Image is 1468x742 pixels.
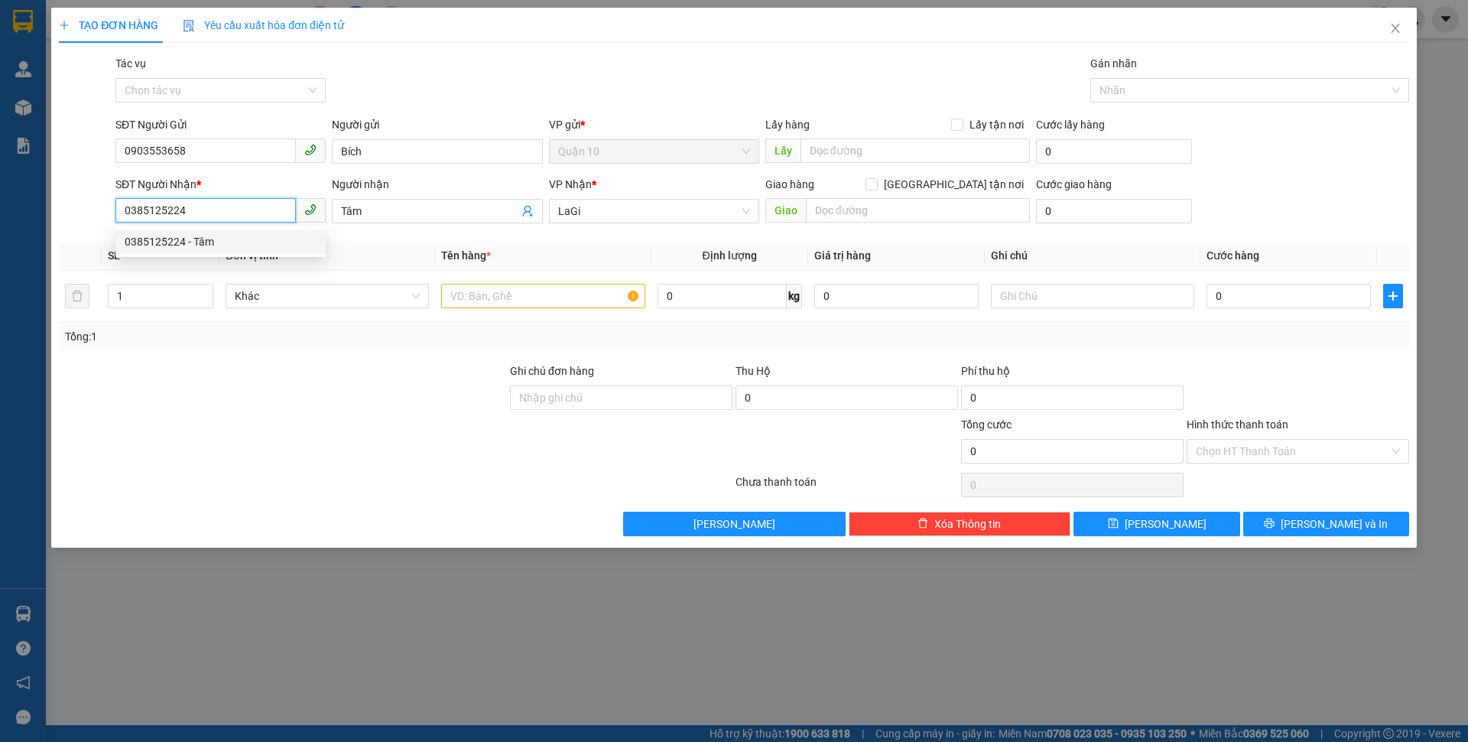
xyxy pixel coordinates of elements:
input: VD: Bàn, Ghế [441,284,645,308]
label: Cước giao hàng [1036,178,1112,190]
label: Hình thức thanh toán [1187,418,1288,431]
span: Tổng cước [961,418,1012,431]
input: 0 [814,284,979,308]
img: icon [183,20,195,32]
input: Dọc đường [806,198,1030,223]
span: [GEOGRAPHIC_DATA] tận nơi [878,176,1030,193]
span: [PERSON_NAME] [693,516,775,532]
strong: Nhà xe Mỹ Loan [6,8,138,29]
button: plus [1383,284,1403,308]
button: save[PERSON_NAME] [1073,512,1239,536]
label: Cước lấy hàng [1036,119,1105,131]
span: Giao [765,198,806,223]
span: printer [1264,518,1275,530]
div: VP gửi [549,116,759,133]
div: Phí thu hộ [961,363,1184,386]
span: [PERSON_NAME] [1125,516,1207,532]
span: Khác [235,285,420,308]
div: SĐT Người Gửi [115,116,326,133]
div: Người nhận [332,176,542,193]
span: Cước hàng [1207,249,1259,262]
span: plus [59,20,70,31]
input: Ghi Chú [991,284,1194,308]
div: 0385125224 - Tâm [125,233,317,250]
span: phone [304,144,317,156]
span: Thu Hộ [736,365,771,377]
button: printer[PERSON_NAME] và In [1243,512,1409,536]
button: Close [1374,8,1417,50]
span: PH2E9FKE [148,8,218,25]
div: Tổng: 1 [65,328,567,345]
input: Cước giao hàng [1036,199,1192,223]
input: Cước lấy hàng [1036,139,1192,164]
span: TẠO ĐƠN HÀNG [59,19,158,31]
div: SĐT Người Nhận [115,176,326,193]
span: Xóa Thông tin [934,516,1001,532]
span: plus [1384,290,1402,302]
div: 0385125224 - Tâm [115,229,326,254]
div: Chưa thanh toán [734,474,960,500]
span: LaGi [558,200,750,223]
span: close [1389,22,1401,34]
button: delete [65,284,89,308]
label: Ghi chú đơn hàng [510,365,594,377]
span: Giao hàng [765,178,814,190]
th: Ghi chú [985,241,1200,271]
span: kg [787,284,802,308]
span: 0968278298 [6,70,75,84]
span: user-add [521,205,534,217]
strong: Phiếu gửi hàng [6,97,102,114]
span: Lấy hàng [765,119,810,131]
span: Quận 10 [558,140,750,163]
span: [PERSON_NAME] và In [1281,516,1388,532]
span: Định lượng [703,249,757,262]
span: save [1108,518,1119,530]
button: [PERSON_NAME] [623,512,846,536]
span: Lấy tận nơi [963,116,1030,133]
span: Quận 10 [155,97,210,114]
label: Gán nhãn [1090,57,1137,70]
span: VP Nhận [549,178,592,190]
span: Tên hàng [441,249,491,262]
span: 33 Bác Ái, P Phước Hội, TX Lagi [6,38,135,67]
div: Người gửi [332,116,542,133]
span: Giá trị hàng [814,249,871,262]
span: phone [304,203,317,216]
span: Lấy [765,138,801,163]
input: Ghi chú đơn hàng [510,386,732,410]
span: Yêu cầu xuất hóa đơn điện tử [183,19,344,31]
input: Dọc đường [801,138,1030,163]
span: SL [108,249,120,262]
label: Tác vụ [115,57,146,70]
button: deleteXóa Thông tin [849,512,1071,536]
span: delete [917,518,928,530]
